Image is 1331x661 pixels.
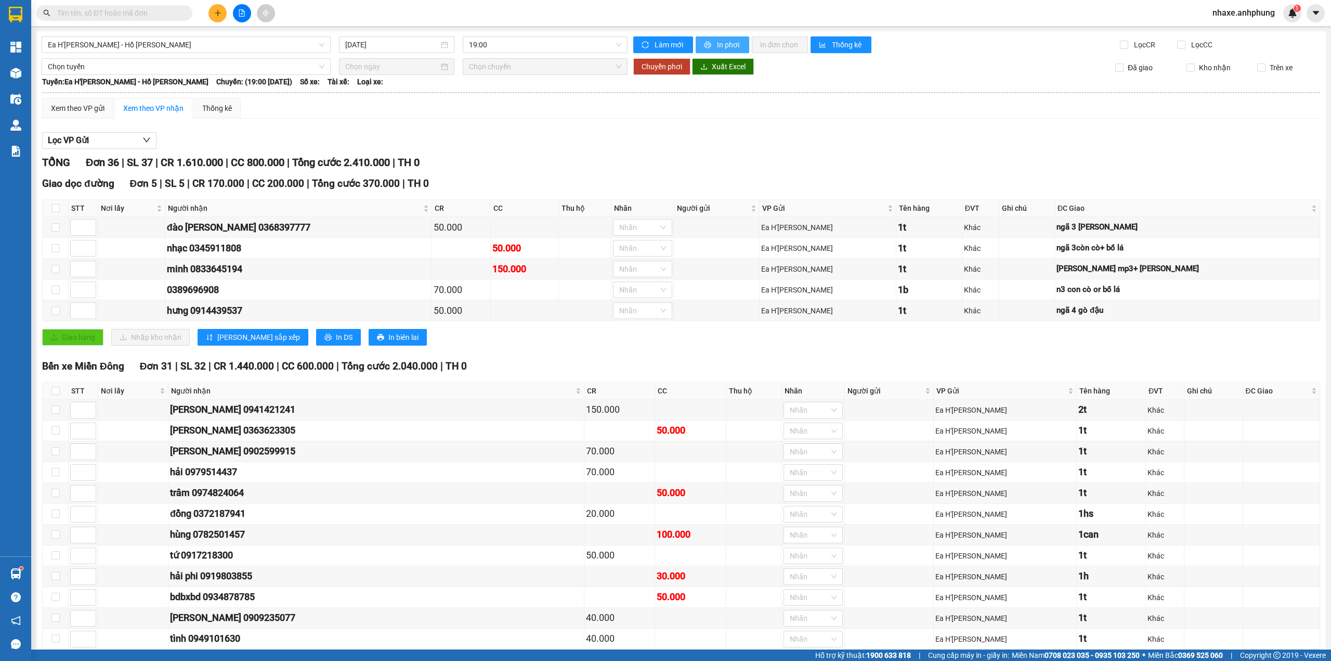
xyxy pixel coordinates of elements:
td: Ea H'Leo [934,483,1077,504]
div: 50.000 [657,486,724,500]
div: 50.000 [434,303,489,318]
span: ĐC Giao [1058,202,1309,214]
span: download [700,63,708,71]
th: Tên hàng [896,200,962,217]
div: [PERSON_NAME] 0363623305 [170,423,582,438]
td: Ea H'Leo [934,587,1077,608]
span: nhaxe.anhphung [1204,6,1283,19]
div: Ea H'[PERSON_NAME] [935,633,1075,645]
button: bar-chartThống kê [811,36,871,53]
button: aim [257,4,275,22]
div: 70.000 [586,444,654,459]
span: Chọn chuyến [469,59,622,74]
div: hải phi 0919803855 [170,569,582,583]
strong: 1900 633 818 [866,651,911,659]
div: Khác [1147,467,1182,478]
div: đào [PERSON_NAME] 0368397777 [167,220,430,235]
button: Chuyển phơi [633,58,690,75]
strong: 0369 525 060 [1178,651,1223,659]
th: Ghi chú [1184,383,1243,400]
span: | [336,360,339,372]
td: Ea H'Leo [760,300,896,321]
span: | [160,177,162,189]
span: | [155,156,158,169]
div: 1t [1078,465,1144,479]
div: Nhãn [614,202,671,214]
td: Ea H'Leo [934,608,1077,629]
th: CR [584,383,656,400]
span: Tài xế: [328,76,349,87]
span: | [122,156,124,169]
button: uploadGiao hàng [42,329,103,346]
button: sort-ascending[PERSON_NAME] sắp xếp [198,329,308,346]
sup: 1 [1294,5,1301,12]
div: 50.000 [657,423,724,438]
div: ngã 3còn cò+ bố lá [1056,242,1318,255]
span: TH 0 [446,360,467,372]
span: Người nhận [168,202,422,214]
span: printer [377,334,384,342]
input: 11/09/2025 [345,39,439,50]
div: tình 0949101630 [170,631,582,646]
span: | [287,156,290,169]
span: Chuyến: (19:00 [DATE]) [216,76,292,87]
img: warehouse-icon [10,68,21,79]
span: | [440,360,443,372]
span: Miền Nam [1012,650,1140,661]
div: Ea H'[PERSON_NAME] [935,529,1075,541]
span: | [187,177,190,189]
span: Đơn 36 [86,156,119,169]
div: Ea H'[PERSON_NAME] [935,571,1075,582]
div: Khác [1147,633,1182,645]
span: Kho nhận [1195,62,1235,73]
div: 50.000 [657,590,724,604]
img: dashboard-icon [10,42,21,53]
div: hải 0979514437 [170,465,582,479]
div: Khác [1147,592,1182,603]
div: 1t [1078,631,1144,646]
span: SL 5 [165,177,185,189]
td: Ea H'Leo [934,629,1077,650]
div: Ea H'[PERSON_NAME] [761,243,894,254]
span: In biên lai [388,332,419,343]
div: Khác [1147,550,1182,562]
span: Người gửi [677,202,748,214]
span: | [307,177,309,189]
td: Ea H'Leo [760,259,896,279]
div: Xem theo VP gửi [51,103,105,114]
span: | [226,156,228,169]
div: Khác [964,222,997,233]
div: Ea H'[PERSON_NAME] [761,305,894,316]
span: TỔNG [42,156,70,169]
span: VP Gửi [762,202,885,214]
div: 30.000 [657,569,724,583]
span: sort-ascending [206,334,213,342]
img: warehouse-icon [10,568,21,579]
span: printer [704,41,713,49]
div: 1t [898,262,960,276]
span: CC 200.000 [252,177,304,189]
td: Ea H'Leo [934,525,1077,545]
td: Ea H'Leo [934,566,1077,587]
img: icon-new-feature [1288,8,1297,18]
div: 50.000 [586,548,654,563]
span: Tổng cước 2.040.000 [342,360,438,372]
div: Khác [1147,529,1182,541]
span: | [393,156,395,169]
span: 1 [1295,5,1299,12]
td: Ea H'Leo [934,400,1077,421]
div: 70.000 [434,283,489,297]
div: Khác [964,243,997,254]
td: Ea H'Leo [934,441,1077,462]
div: [PERSON_NAME] 0941421241 [170,402,582,417]
div: 1can [1078,527,1144,542]
span: Nơi lấy [101,202,154,214]
div: Ea H'[PERSON_NAME] [761,222,894,233]
button: printerIn phơi [696,36,749,53]
div: trâm 0974824064 [170,486,582,500]
div: Thống kê [202,103,232,114]
th: ĐVT [1146,383,1184,400]
div: [PERSON_NAME] 0909235077 [170,611,582,625]
div: Ea H'[PERSON_NAME] [935,613,1075,624]
td: Ea H'Leo [934,545,1077,566]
